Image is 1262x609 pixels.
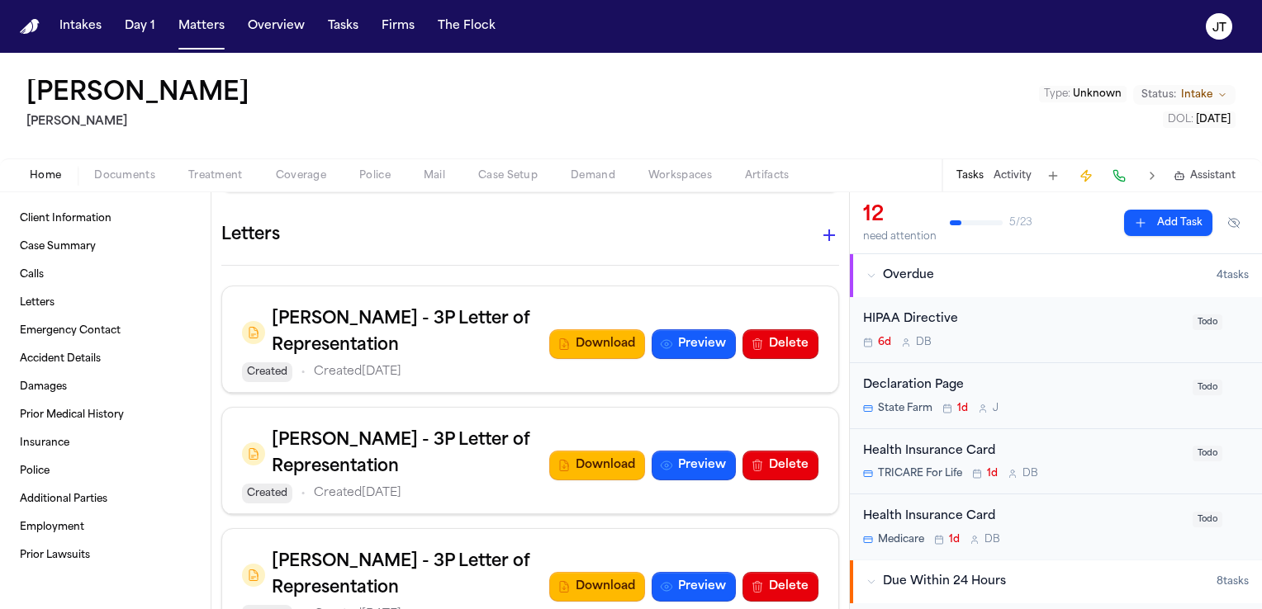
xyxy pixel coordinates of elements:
span: Artifacts [745,169,790,182]
a: Emergency Contact [13,318,197,344]
span: 1d [949,533,960,546]
h3: [PERSON_NAME] - 3P Letter of Representation [272,427,549,480]
button: Download [549,329,645,359]
button: Intakes [53,12,108,41]
span: 1d [957,402,968,415]
span: • [301,362,306,382]
span: 8 task s [1217,575,1249,588]
span: State Farm [878,402,932,415]
div: Open task: HIPAA Directive [850,297,1262,363]
span: Created [242,484,292,503]
button: Matters [172,12,231,41]
span: Unknown [1073,89,1122,99]
button: Download [549,451,645,480]
button: Edit matter name [26,79,249,109]
button: Preview [652,451,736,480]
div: need attention [863,230,937,243]
span: Created [242,362,292,382]
span: Police [359,169,391,182]
span: 1d [987,467,998,480]
span: Intake [1181,88,1212,101]
h2: [PERSON_NAME] [26,112,256,132]
span: 6d [878,336,891,349]
a: Damages [13,374,197,400]
a: Accident Details [13,346,197,372]
img: Finch Logo [20,19,40,35]
span: Overdue [883,267,934,284]
span: Mail [424,169,445,182]
button: Firms [375,12,421,41]
button: Add Task [1041,164,1065,187]
p: Created [DATE] [314,362,401,382]
button: Activity [994,169,1032,182]
span: Type : [1044,89,1070,99]
span: Treatment [188,169,243,182]
button: Tasks [321,12,365,41]
span: DOL : [1168,115,1193,125]
button: Day 1 [118,12,162,41]
span: Todo [1193,380,1222,395]
div: Open task: Declaration Page [850,363,1262,429]
h3: [PERSON_NAME] - 3P Letter of Representation [272,549,549,602]
button: Due Within 24 Hours8tasks [850,560,1262,603]
button: Assistant [1174,169,1236,182]
span: • [301,484,306,503]
div: HIPAA Directive [863,310,1183,329]
a: Home [20,19,40,35]
span: Coverage [276,169,326,182]
a: Calls [13,262,197,288]
button: Preview [652,329,736,359]
button: Create Immediate Task [1075,164,1098,187]
span: Assistant [1190,169,1236,182]
a: Client Information [13,205,197,232]
h3: [PERSON_NAME] - 3P Letter of Representation [272,306,549,359]
span: TRICARE For Life [878,467,962,480]
span: Todo [1193,512,1222,527]
a: Additional Parties [13,486,197,512]
button: Edit DOL: 2025-07-02 [1163,111,1236,128]
p: Created [DATE] [314,484,401,503]
a: Insurance [13,430,197,456]
a: Case Summary [13,234,197,260]
span: Case Setup [478,169,538,182]
span: D B [916,336,932,349]
h1: Letters [221,222,280,248]
span: [DATE] [1196,115,1231,125]
span: J [993,402,999,415]
span: 4 task s [1217,269,1249,282]
a: Police [13,458,197,484]
span: 5 / 23 [1009,216,1032,229]
button: Delete [742,329,818,359]
span: Status: [1141,88,1176,101]
span: Workspaces [648,169,712,182]
div: Health Insurance Card [863,507,1183,526]
button: Overview [241,12,311,41]
a: Prior Medical History [13,402,197,428]
span: D B [1022,467,1038,480]
h1: [PERSON_NAME] [26,79,249,109]
div: Open task: Health Insurance Card [850,494,1262,559]
button: The Flock [431,12,502,41]
a: Letters [13,290,197,316]
span: D B [984,533,1000,546]
button: Edit Type: Unknown [1039,86,1127,102]
a: Employment [13,514,197,541]
a: Prior Lawsuits [13,542,197,569]
span: Home [30,169,61,182]
button: Hide completed tasks (⌘⇧H) [1219,210,1249,236]
span: Demand [571,169,615,182]
span: Medicare [878,533,924,546]
div: 12 [863,202,937,229]
button: Delete [742,451,818,480]
button: Make a Call [1108,164,1131,187]
div: Open task: Health Insurance Card [850,429,1262,495]
div: Health Insurance Card [863,442,1183,461]
span: Todo [1193,314,1222,330]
